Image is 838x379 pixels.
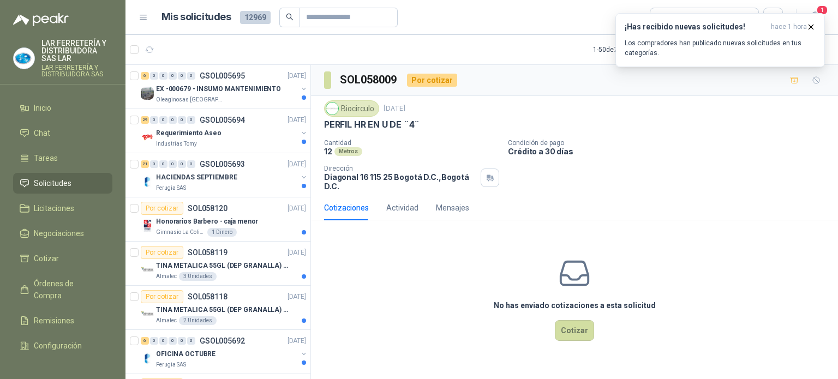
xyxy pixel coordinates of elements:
h1: Mis solicitudes [161,9,231,25]
p: Diagonal 16 115 25 Bogotá D.C. , Bogotá D.C. [324,172,476,191]
p: [DATE] [288,115,306,125]
div: Por cotizar [141,290,183,303]
a: 29 0 0 0 0 0 GSOL005694[DATE] Company LogoRequerimiento AseoIndustrias Tomy [141,113,308,148]
span: Cotizar [34,252,59,264]
a: Chat [13,123,112,143]
img: Company Logo [14,48,34,69]
div: 3 Unidades [179,272,217,281]
div: 6 [141,337,149,345]
p: [DATE] [288,248,306,258]
div: 0 [159,72,167,80]
a: Por cotizarSOL058120[DATE] Company LogoHonorarios Barbero - caja menorGimnasio La Colina1 Dinero [125,197,310,242]
p: Cantidad [324,139,499,147]
div: Por cotizar [141,202,183,215]
p: Oleaginosas [GEOGRAPHIC_DATA][PERSON_NAME] [156,95,225,104]
span: Licitaciones [34,202,74,214]
img: Company Logo [326,103,338,115]
img: Logo peakr [13,13,69,26]
p: [DATE] [288,292,306,302]
p: TINA METALICA 55GL (DEP GRANALLA) CON TAPA [156,261,292,271]
p: [DATE] [384,104,405,114]
span: Remisiones [34,315,74,327]
p: Almatec [156,272,177,281]
a: Órdenes de Compra [13,273,112,306]
img: Company Logo [141,352,154,365]
div: 1 Dinero [207,228,237,237]
div: 0 [178,72,186,80]
a: Por cotizarSOL058118[DATE] Company LogoTINA METALICA 55GL (DEP GRANALLA) CON TAPAAlmatec2 Unidades [125,286,310,330]
div: 1 - 50 de 7366 [593,41,664,58]
a: 6 0 0 0 0 0 GSOL005692[DATE] Company LogoOFICINA OCTUBREPerugia SAS [141,334,308,369]
p: OFICINA OCTUBRE [156,349,216,359]
img: Company Logo [141,219,154,232]
div: 0 [187,160,195,168]
a: Remisiones [13,310,112,331]
a: Solicitudes [13,173,112,194]
div: Todas [657,11,680,23]
div: 0 [187,72,195,80]
p: [DATE] [288,336,306,346]
div: 0 [169,116,177,124]
a: Tareas [13,148,112,169]
p: 12 [324,147,332,156]
div: Biocirculo [324,100,379,117]
span: Solicitudes [34,177,71,189]
div: 0 [150,337,158,345]
p: Condición de pago [508,139,834,147]
p: SOL058118 [188,293,228,300]
div: 0 [169,337,177,345]
p: Requerimiento Aseo [156,128,222,139]
p: EX -000679 - INSUMO MANTENIMIENTO [156,84,281,94]
p: HACIENDAS SEPTIEMBRE [156,172,237,183]
div: 0 [178,160,186,168]
div: 0 [178,337,186,345]
img: Company Logo [141,87,154,100]
div: 29 [141,116,149,124]
span: Tareas [34,152,58,164]
img: Company Logo [141,131,154,144]
div: 21 [141,160,149,168]
div: 0 [159,116,167,124]
p: GSOL005693 [200,160,245,168]
a: Cotizar [13,248,112,269]
a: Licitaciones [13,198,112,219]
a: 21 0 0 0 0 0 GSOL005693[DATE] Company LogoHACIENDAS SEPTIEMBREPerugia SAS [141,158,308,192]
p: LAR FERRETERÍA Y DISTRIBUIDORA SAS LAR [41,39,112,62]
p: Almatec [156,316,177,325]
a: 6 0 0 0 0 0 GSOL005695[DATE] Company LogoEX -000679 - INSUMO MANTENIMIENTOOleaginosas [GEOGRAPHIC... [141,69,308,104]
div: 0 [150,72,158,80]
a: Por cotizarSOL058119[DATE] Company LogoTINA METALICA 55GL (DEP GRANALLA) CON TAPAAlmatec3 Unidades [125,242,310,286]
div: 0 [187,337,195,345]
div: 2 Unidades [179,316,217,325]
p: [DATE] [288,71,306,81]
p: GSOL005692 [200,337,245,345]
p: Crédito a 30 días [508,147,834,156]
h3: SOL058009 [340,71,398,88]
span: Inicio [34,102,51,114]
p: Honorarios Barbero - caja menor [156,216,258,227]
span: Chat [34,127,50,139]
p: Perugia SAS [156,360,186,369]
button: Cotizar [555,320,594,341]
div: Por cotizar [407,74,457,87]
h3: ¡Has recibido nuevas solicitudes! [625,22,767,32]
div: 0 [169,72,177,80]
p: LAR FERRETERÍA Y DISTRIBUIDORA SAS [41,64,112,77]
p: TINA METALICA 55GL (DEP GRANALLA) CON TAPA [156,305,292,315]
img: Company Logo [141,175,154,188]
h3: No has enviado cotizaciones a esta solicitud [494,299,656,311]
a: Negociaciones [13,223,112,244]
p: SOL058119 [188,249,228,256]
div: 0 [159,337,167,345]
button: ¡Has recibido nuevas solicitudes!hace 1 hora Los compradores han publicado nuevas solicitudes en ... [615,13,825,67]
div: 0 [159,160,167,168]
p: Dirección [324,165,476,172]
span: search [286,13,294,21]
div: 0 [150,160,158,168]
div: Metros [334,147,362,156]
div: Cotizaciones [324,202,369,214]
button: 1 [805,8,825,27]
p: Los compradores han publicado nuevas solicitudes en tus categorías. [625,38,816,58]
div: Actividad [386,202,418,214]
p: [DATE] [288,203,306,214]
